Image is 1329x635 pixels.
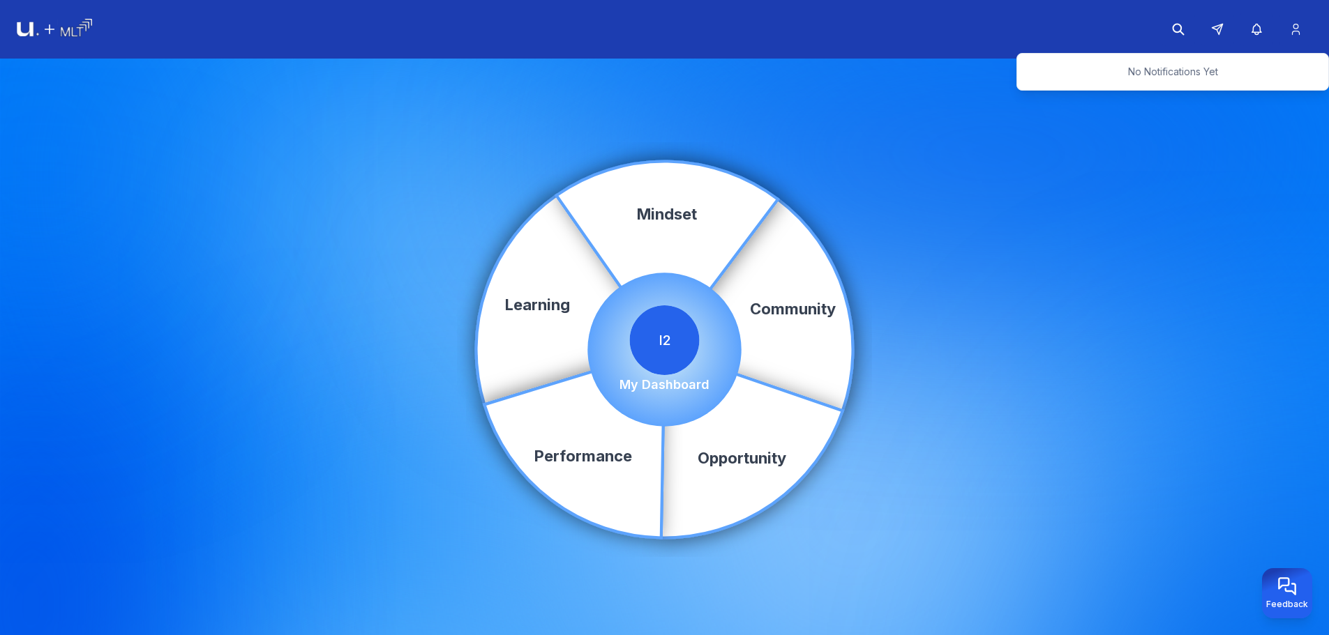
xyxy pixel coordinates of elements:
[17,19,92,40] img: Logo
[630,305,700,375] span: I2
[1266,599,1308,610] span: Feedback
[1017,54,1328,90] p: No Notifications Yet
[1262,568,1312,618] button: Provide feedback
[620,375,709,395] p: My Dashboard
